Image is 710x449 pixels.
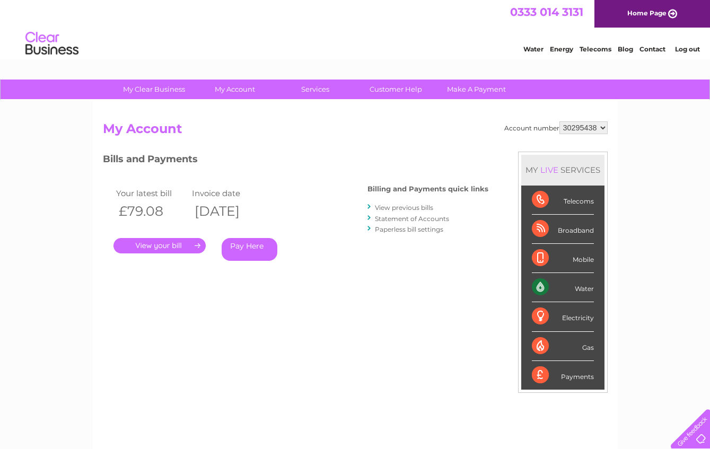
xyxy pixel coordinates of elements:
[110,80,198,99] a: My Clear Business
[532,186,594,215] div: Telecoms
[532,332,594,361] div: Gas
[580,45,611,53] a: Telecoms
[103,152,488,170] h3: Bills and Payments
[105,6,606,51] div: Clear Business is a trading name of Verastar Limited (registered in [GEOGRAPHIC_DATA] No. 3667643...
[532,244,594,273] div: Mobile
[532,361,594,390] div: Payments
[532,215,594,244] div: Broadband
[504,121,608,134] div: Account number
[375,215,449,223] a: Statement of Accounts
[675,45,700,53] a: Log out
[433,80,520,99] a: Make A Payment
[639,45,665,53] a: Contact
[532,273,594,302] div: Water
[550,45,573,53] a: Energy
[103,121,608,142] h2: My Account
[532,302,594,331] div: Electricity
[510,5,583,19] a: 0333 014 3131
[113,238,206,253] a: .
[113,200,190,222] th: £79.08
[538,165,560,175] div: LIVE
[352,80,440,99] a: Customer Help
[521,155,604,185] div: MY SERVICES
[191,80,278,99] a: My Account
[222,238,277,261] a: Pay Here
[271,80,359,99] a: Services
[25,28,79,60] img: logo.png
[375,225,443,233] a: Paperless bill settings
[523,45,544,53] a: Water
[113,186,190,200] td: Your latest bill
[367,185,488,193] h4: Billing and Payments quick links
[189,186,266,200] td: Invoice date
[189,200,266,222] th: [DATE]
[375,204,433,212] a: View previous bills
[618,45,633,53] a: Blog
